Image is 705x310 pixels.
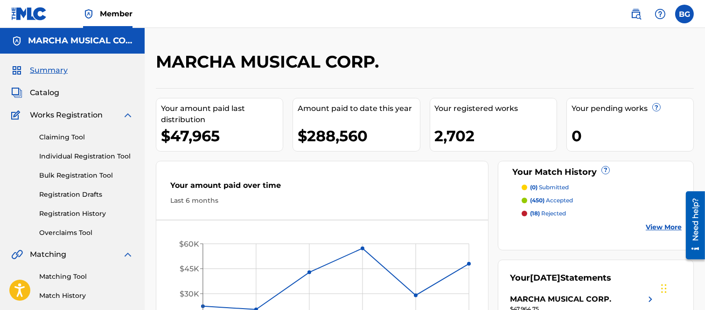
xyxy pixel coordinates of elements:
span: Matching [30,249,66,260]
div: Your Match History [510,166,682,179]
div: Amount paid to date this year [298,103,419,114]
div: Your amount paid over time [170,180,474,196]
tspan: $60K [179,240,199,248]
a: Matching Tool [39,272,133,282]
iframe: Resource Center [679,188,705,263]
span: Member [100,8,133,19]
a: SummarySummary [11,65,68,76]
p: submitted [530,183,569,192]
div: Widget de chat [658,265,705,310]
span: (450) [530,197,544,204]
div: Arrastrar [661,275,667,303]
img: help [655,8,666,20]
img: Accounts [11,35,22,47]
div: $47,965 [161,125,283,146]
a: Claiming Tool [39,132,133,142]
img: search [630,8,642,20]
p: rejected [530,209,566,218]
span: (18) [530,210,540,217]
span: [DATE] [530,273,560,283]
div: User Menu [675,5,694,23]
iframe: Chat Widget [658,265,705,310]
img: right chevron icon [645,294,656,305]
a: Public Search [627,5,645,23]
div: Help [651,5,670,23]
span: Summary [30,65,68,76]
img: Summary [11,65,22,76]
h2: MARCHA MUSICAL CORP. [156,51,384,72]
tspan: $30K [180,289,199,298]
a: Match History [39,291,133,301]
a: Overclaims Tool [39,228,133,238]
img: Works Registration [11,110,23,121]
span: Catalog [30,87,59,98]
div: 2,702 [435,125,557,146]
img: expand [122,110,133,121]
span: ? [653,103,660,111]
img: expand [122,249,133,260]
a: Registration Drafts [39,190,133,200]
a: (450) accepted [522,196,682,205]
a: (0) submitted [522,183,682,192]
div: $288,560 [298,125,419,146]
span: ? [602,166,609,174]
a: (18) rejected [522,209,682,218]
div: Your amount paid last distribution [161,103,283,125]
a: Individual Registration Tool [39,152,133,161]
span: Works Registration [30,110,103,121]
h5: MARCHA MUSICAL CORP. [28,35,133,46]
img: Catalog [11,87,22,98]
a: Registration History [39,209,133,219]
img: Matching [11,249,23,260]
div: Your pending works [572,103,693,114]
div: Your Statements [510,272,611,284]
a: View More [646,222,682,232]
div: MARCHA MUSICAL CORP. [510,294,611,305]
a: Bulk Registration Tool [39,171,133,180]
div: 0 [572,125,693,146]
p: accepted [530,196,573,205]
span: (0) [530,184,537,191]
img: Top Rightsholder [83,8,94,20]
tspan: $45K [180,264,199,273]
div: Your registered works [435,103,557,114]
img: MLC Logo [11,7,47,21]
div: Last 6 months [170,196,474,206]
a: CatalogCatalog [11,87,59,98]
